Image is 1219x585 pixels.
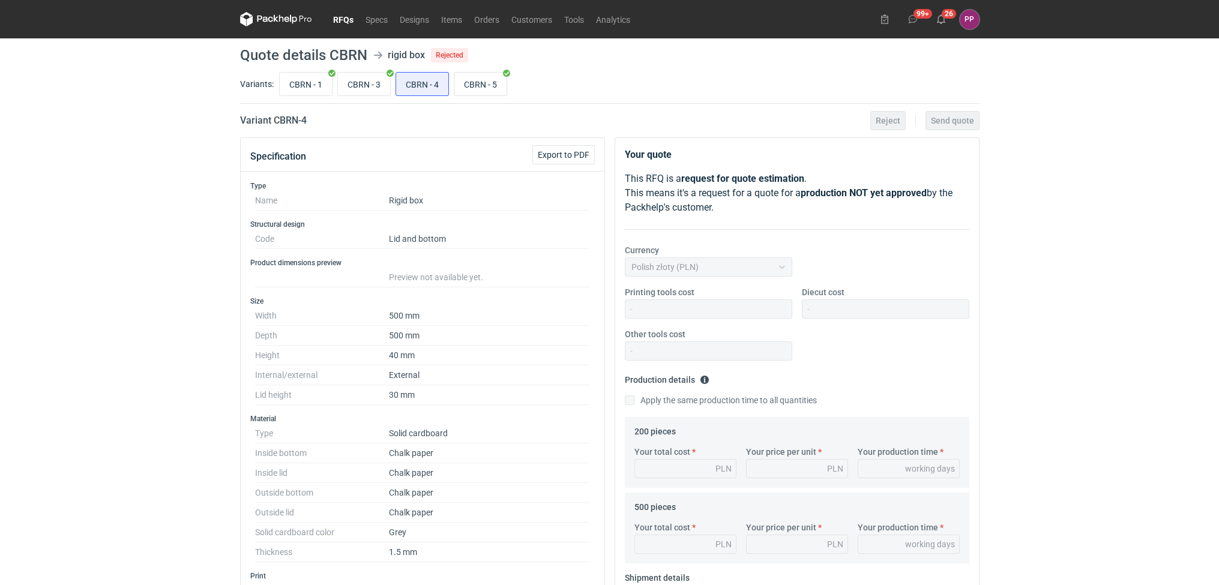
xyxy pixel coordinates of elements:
[255,443,389,463] dt: Inside bottom
[625,172,969,215] p: This RFQ is a . This means it's a request for a quote for a by the Packhelp's customer.
[327,12,360,26] a: RFQs
[932,10,951,29] button: 26
[240,48,367,62] h1: Quote details CBRN
[625,568,690,583] legend: Shipment details
[468,12,505,26] a: Orders
[255,306,389,326] dt: Width
[625,370,709,385] legend: Production details
[454,72,507,96] label: CBRN - 5
[240,78,274,90] label: Variants:
[389,229,590,249] dd: Lid and bottom
[250,181,595,191] h3: Type
[389,503,590,523] dd: Chalk paper
[625,394,817,406] label: Apply the same production time to all quantities
[960,10,980,29] div: Paulina Pander
[746,446,816,458] label: Your price per unit
[250,258,595,268] h3: Product dimensions preview
[389,483,590,503] dd: Chalk paper
[250,142,306,171] button: Specification
[389,542,590,562] dd: 1.5 mm
[625,244,659,256] label: Currency
[396,72,449,96] label: CBRN - 4
[926,111,980,130] button: Send quote
[255,523,389,542] dt: Solid cardboard color
[532,145,595,164] button: Export to PDF
[255,503,389,523] dt: Outside lid
[858,446,938,458] label: Your production time
[255,229,389,249] dt: Code
[337,72,391,96] label: CBRN - 3
[802,286,844,298] label: Diecut cost
[681,173,804,184] strong: request for quote estimation
[389,191,590,211] dd: Rigid box
[431,48,468,62] span: Rejected
[360,12,394,26] a: Specs
[394,12,435,26] a: Designs
[827,538,843,550] div: PLN
[250,414,595,424] h3: Material
[625,328,685,340] label: Other tools cost
[903,10,923,29] button: 99+
[801,187,927,199] strong: production NOT yet approved
[905,463,955,475] div: working days
[858,521,938,533] label: Your production time
[960,10,980,29] button: PP
[279,72,333,96] label: CBRN - 1
[435,12,468,26] a: Items
[389,523,590,542] dd: Grey
[625,286,694,298] label: Printing tools cost
[389,443,590,463] dd: Chalk paper
[558,12,590,26] a: Tools
[255,483,389,503] dt: Outside bottom
[931,116,974,125] span: Send quote
[240,113,307,128] h2: Variant CBRN - 4
[255,385,389,405] dt: Lid height
[255,542,389,562] dt: Thickness
[389,385,590,405] dd: 30 mm
[634,422,676,436] legend: 200 pieces
[389,346,590,365] dd: 40 mm
[634,446,690,458] label: Your total cost
[389,365,590,385] dd: External
[255,326,389,346] dt: Depth
[389,272,483,282] span: Preview not available yet.
[746,521,816,533] label: Your price per unit
[250,220,595,229] h3: Structural design
[634,497,676,512] legend: 500 pieces
[634,521,690,533] label: Your total cost
[905,538,955,550] div: working days
[389,424,590,443] dd: Solid cardboard
[255,463,389,483] dt: Inside lid
[827,463,843,475] div: PLN
[250,571,595,581] h3: Print
[715,538,732,550] div: PLN
[870,111,906,130] button: Reject
[389,326,590,346] dd: 500 mm
[255,424,389,443] dt: Type
[250,296,595,306] h3: Size
[240,12,312,26] svg: Packhelp Pro
[715,463,732,475] div: PLN
[255,365,389,385] dt: Internal/external
[255,191,389,211] dt: Name
[389,306,590,326] dd: 500 mm
[625,149,672,160] strong: Your quote
[388,48,425,62] div: rigid box
[505,12,558,26] a: Customers
[389,463,590,483] dd: Chalk paper
[590,12,636,26] a: Analytics
[538,151,589,159] span: Export to PDF
[255,346,389,365] dt: Height
[876,116,900,125] span: Reject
